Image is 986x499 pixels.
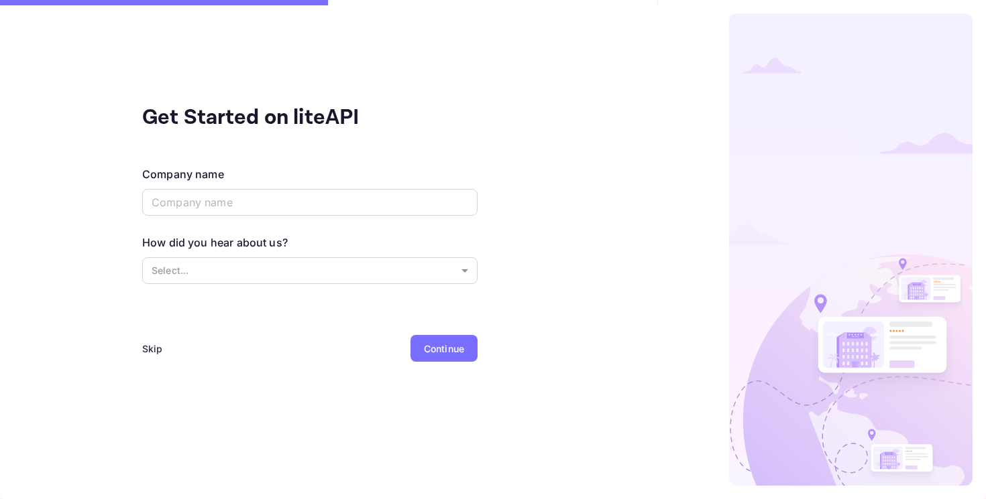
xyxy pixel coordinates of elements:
img: logo [729,13,973,486]
div: Without label [142,257,478,284]
div: Skip [142,342,163,356]
div: Company name [142,166,224,182]
input: Company name [142,189,478,216]
p: Select... [152,263,456,277]
div: How did you hear about us? [142,234,288,251]
div: Get Started on liteAPI [142,102,410,134]
div: Continue [424,342,464,356]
